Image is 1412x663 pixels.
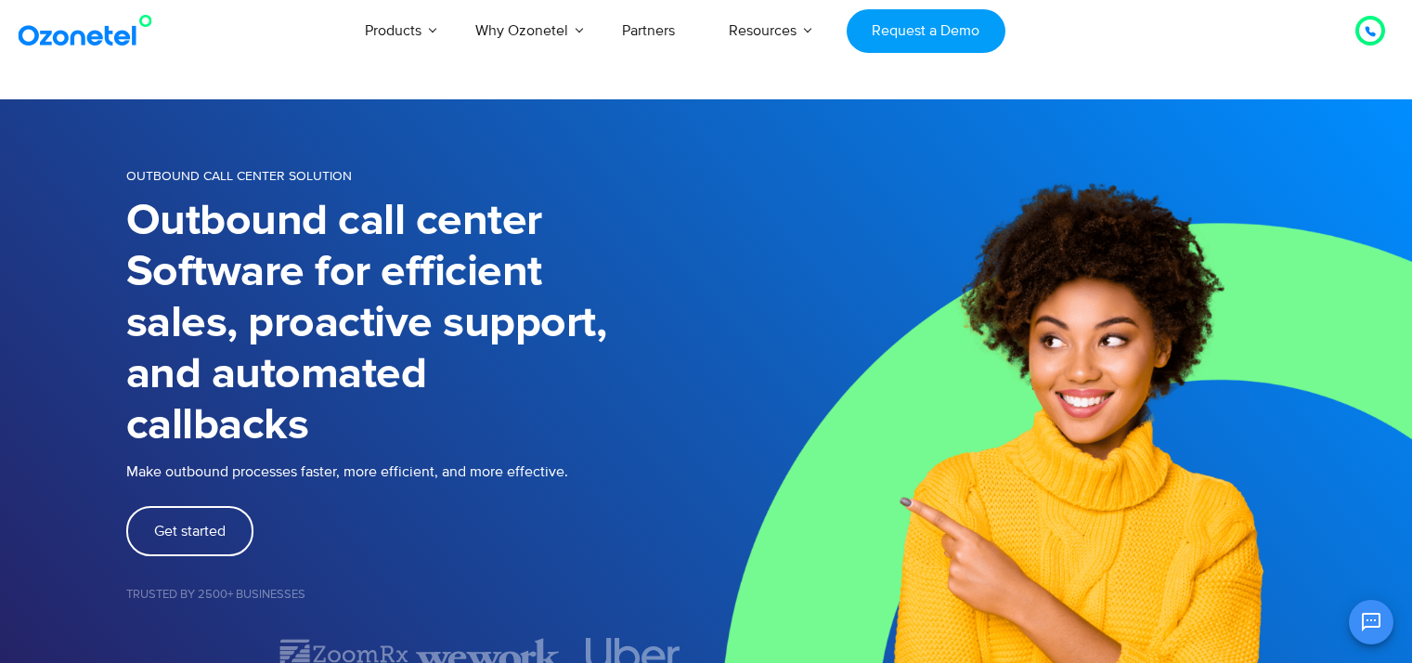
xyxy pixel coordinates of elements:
[126,461,706,483] p: Make outbound processes faster, more efficient, and more effective.
[847,9,1005,53] a: Request a Demo
[1349,600,1393,644] button: Open chat
[154,524,226,539] span: Get started
[126,168,352,184] span: OUTBOUND CALL CENTER SOLUTION
[126,589,706,601] h5: Trusted by 2500+ Businesses
[126,506,253,556] a: Get started
[126,196,706,451] h1: Outbound call center Software for efficient sales, proactive support, and automated callbacks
